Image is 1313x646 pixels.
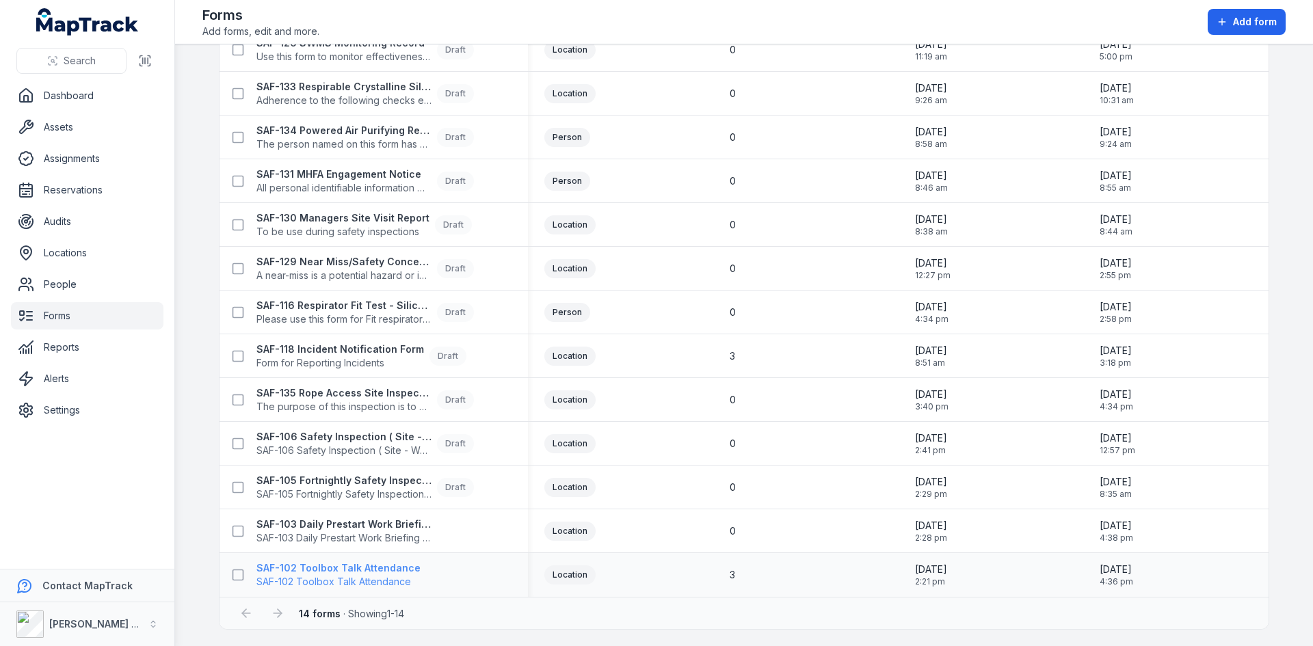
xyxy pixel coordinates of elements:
[730,568,735,582] span: 3
[202,25,319,38] span: Add forms, edit and more.
[256,517,432,545] a: SAF-103 Daily Prestart Work Briefing Attendance RegisterSAF-103 Daily Prestart Work Briefing Atte...
[256,386,432,400] strong: SAF-135 Rope Access Site Inspection
[1100,519,1133,543] time: 9/15/2025, 4:38:40 PM
[42,580,133,591] strong: Contact MapTrack
[1100,81,1134,95] span: [DATE]
[730,349,735,363] span: 3
[1100,256,1132,270] span: [DATE]
[915,519,947,533] span: [DATE]
[915,358,947,368] span: 8:51 am
[915,344,947,358] span: [DATE]
[256,386,474,414] a: SAF-135 Rope Access Site InspectionThe purpose of this inspection is to ensure the Rope Access be...
[299,608,341,619] strong: 14 forms
[11,208,163,235] a: Audits
[256,137,432,151] span: The person named on this form has been issued a Powered Air Purifying Respirator (PAPR) to form p...
[437,128,474,147] div: Draft
[36,8,139,36] a: MapTrack
[1100,519,1133,533] span: [DATE]
[256,312,432,326] span: Please use this form for Fit respiratory test declaration
[1100,51,1132,62] span: 5:00 pm
[1100,358,1132,368] span: 3:18 pm
[1100,256,1132,281] time: 9/10/2025, 2:55:59 PM
[915,445,947,456] span: 2:41 pm
[256,575,421,589] span: SAF-102 Toolbox Talk Attendance
[544,565,596,584] div: Location
[256,561,421,575] strong: SAF-102 Toolbox Talk Attendance
[256,269,432,282] span: A near-miss is a potential hazard or incident in which no property was damaged and no personal in...
[11,176,163,204] a: Reservations
[256,167,474,195] a: SAF-131 MHFA Engagement NoticeAll personal identifiable information must be anonymised. This form...
[915,81,947,106] time: 9/11/2025, 9:26:50 AM
[544,128,590,147] div: Person
[915,183,948,193] span: 8:46 am
[544,84,596,103] div: Location
[1100,489,1132,500] span: 8:35 am
[1100,388,1133,401] span: [DATE]
[730,524,736,538] span: 0
[544,40,596,59] div: Location
[256,167,432,181] strong: SAF-131 MHFA Engagement Notice
[915,256,951,270] span: [DATE]
[435,215,472,234] div: Draft
[256,517,432,531] strong: SAF-103 Daily Prestart Work Briefing Attendance Register
[915,576,947,587] span: 2:21 pm
[437,434,474,453] div: Draft
[915,226,948,237] span: 8:38 am
[256,124,474,151] a: SAF-134 Powered Air Purifying Respirators (PAPR) IssueThe person named on this form has been issu...
[915,344,947,368] time: 8/14/2025, 8:51:45 AM
[256,255,474,282] a: SAF-129 Near Miss/Safety Concern/Environmental Concern FormA near-miss is a potential hazard or i...
[1100,169,1132,183] span: [DATE]
[1100,300,1132,325] time: 9/10/2025, 2:58:33 PM
[730,87,736,100] span: 0
[11,82,163,109] a: Dashboard
[1100,533,1133,543] span: 4:38 pm
[1100,169,1132,193] time: 9/11/2025, 8:55:50 AM
[544,434,596,453] div: Location
[915,314,949,325] span: 4:34 pm
[1100,563,1133,587] time: 9/15/2025, 4:36:26 PM
[1100,431,1135,445] span: [DATE]
[1100,388,1133,412] time: 9/10/2025, 4:34:39 PM
[256,430,474,457] a: SAF-106 Safety Inspection ( Site - Weekly )SAF-106 Safety Inspection ( Site - Weekly )Draft
[915,563,947,576] span: [DATE]
[915,51,947,62] span: 11:19 am
[915,139,947,150] span: 8:58 am
[11,239,163,267] a: Locations
[1100,125,1132,150] time: 9/11/2025, 9:24:56 AM
[256,181,432,195] span: All personal identifiable information must be anonymised. This form is for internal statistical t...
[915,533,947,543] span: 2:28 pm
[256,342,466,370] a: SAF-118 Incident Notification FormForm for Reporting IncidentsDraft
[1100,300,1132,314] span: [DATE]
[64,54,96,68] span: Search
[1100,95,1134,106] span: 10:31 am
[915,125,947,139] span: [DATE]
[1100,183,1132,193] span: 8:55 am
[16,48,127,74] button: Search
[915,270,951,281] span: 12:27 pm
[915,300,949,325] time: 9/9/2025, 4:34:16 PM
[11,271,163,298] a: People
[915,388,949,401] span: [DATE]
[915,401,949,412] span: 3:40 pm
[1100,125,1132,139] span: [DATE]
[202,5,319,25] h2: Forms
[1100,270,1132,281] span: 2:55 pm
[544,347,596,366] div: Location
[915,169,948,193] time: 9/11/2025, 8:46:46 AM
[915,475,947,489] span: [DATE]
[1100,401,1133,412] span: 4:34 pm
[730,218,736,232] span: 0
[256,430,432,444] strong: SAF-106 Safety Inspection ( Site - Weekly )
[730,43,736,57] span: 0
[1100,213,1132,226] span: [DATE]
[437,84,474,103] div: Draft
[915,431,947,445] span: [DATE]
[437,172,474,191] div: Draft
[915,563,947,587] time: 6/2/2025, 2:21:17 PM
[915,431,947,456] time: 6/2/2025, 2:41:35 PM
[1208,9,1286,35] button: Add form
[730,174,736,188] span: 0
[730,481,736,494] span: 0
[1100,226,1132,237] span: 8:44 am
[256,225,429,239] span: To be use during safety inspections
